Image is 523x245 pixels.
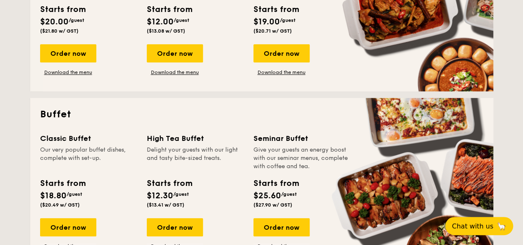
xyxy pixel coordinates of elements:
[253,3,299,16] div: Starts from
[40,69,96,76] a: Download the menu
[253,177,299,190] div: Starts from
[497,221,506,231] span: 🦙
[67,191,82,197] span: /guest
[253,218,310,236] div: Order now
[147,191,173,201] span: $12.30
[147,17,174,27] span: $12.00
[69,17,84,23] span: /guest
[40,146,137,171] div: Our very popular buffet dishes, complete with set-up.
[40,177,85,190] div: Starts from
[174,17,189,23] span: /guest
[40,108,483,121] h2: Buffet
[280,17,296,23] span: /guest
[281,191,297,197] span: /guest
[147,69,203,76] a: Download the menu
[253,146,350,171] div: Give your guests an energy boost with our seminar menus, complete with coffee and tea.
[253,44,310,62] div: Order now
[253,202,292,208] span: ($27.90 w/ GST)
[40,44,96,62] div: Order now
[253,69,310,76] a: Download the menu
[173,191,189,197] span: /guest
[147,44,203,62] div: Order now
[147,146,244,171] div: Delight your guests with our light and tasty bite-sized treats.
[40,218,96,236] div: Order now
[253,28,292,34] span: ($20.71 w/ GST)
[147,177,192,190] div: Starts from
[147,202,184,208] span: ($13.41 w/ GST)
[147,3,192,16] div: Starts from
[40,191,67,201] span: $18.80
[147,28,185,34] span: ($13.08 w/ GST)
[452,222,493,230] span: Chat with us
[40,17,69,27] span: $20.00
[40,28,79,34] span: ($21.80 w/ GST)
[40,3,85,16] div: Starts from
[40,202,80,208] span: ($20.49 w/ GST)
[253,133,350,144] div: Seminar Buffet
[40,133,137,144] div: Classic Buffet
[253,17,280,27] span: $19.00
[147,133,244,144] div: High Tea Buffet
[253,191,281,201] span: $25.60
[147,218,203,236] div: Order now
[445,217,513,235] button: Chat with us🦙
